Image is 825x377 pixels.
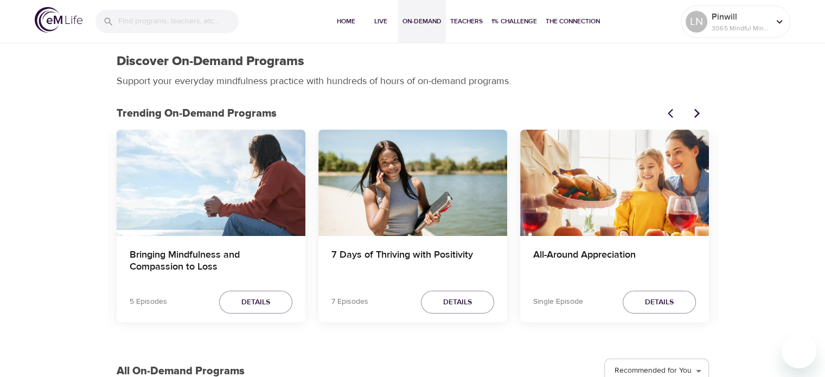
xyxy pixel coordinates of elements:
[450,16,483,27] span: Teachers
[533,249,696,275] h4: All-Around Appreciation
[130,296,167,308] p: 5 Episodes
[241,296,270,309] span: Details
[623,291,696,314] button: Details
[402,16,442,27] span: On-Demand
[712,10,769,23] p: Pinwill
[318,130,507,236] button: 7 Days of Thriving with Positivity
[331,249,494,275] h4: 7 Days of Thriving with Positivity
[686,11,707,33] div: LN
[118,10,239,33] input: Find programs, teachers, etc...
[491,16,537,27] span: 1% Challenge
[368,16,394,27] span: Live
[782,334,816,368] iframe: Button to launch messaging window
[685,101,709,125] button: Next items
[117,130,305,236] button: Bringing Mindfulness and Compassion to Loss
[661,101,685,125] button: Previous items
[117,54,304,69] h1: Discover On-Demand Programs
[712,23,769,33] p: 3065 Mindful Minutes
[219,291,292,314] button: Details
[130,249,292,275] h4: Bringing Mindfulness and Compassion to Loss
[117,74,523,88] p: Support your everyday mindfulness practice with hundreds of hours of on-demand programs.
[331,296,368,308] p: 7 Episodes
[546,16,600,27] span: The Connection
[520,130,709,236] button: All-Around Appreciation
[333,16,359,27] span: Home
[117,105,661,122] p: Trending On-Demand Programs
[533,296,583,308] p: Single Episode
[443,296,472,309] span: Details
[35,7,82,33] img: logo
[645,296,674,309] span: Details
[421,291,494,314] button: Details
